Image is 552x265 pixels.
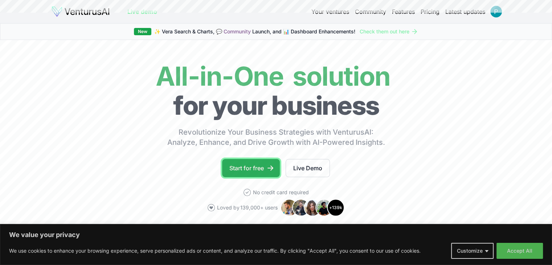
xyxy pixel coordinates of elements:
p: We value your privacy [9,231,543,239]
button: Accept All [496,243,543,259]
a: Community [224,28,251,34]
img: Avatar 1 [281,199,298,216]
span: ✨ Vera Search & Charts, 💬 Launch, and 📊 Dashboard Enhancements! [154,28,355,35]
p: We use cookies to enhance your browsing experience, serve personalized ads or content, and analyz... [9,246,421,255]
img: Avatar 4 [315,199,333,216]
a: Check them out here [360,28,418,35]
img: Avatar 2 [292,199,310,216]
a: Start for free [222,159,280,177]
a: Live Demo [286,159,330,177]
img: Avatar 3 [304,199,321,216]
div: New [134,28,151,35]
button: Customize [451,243,494,259]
